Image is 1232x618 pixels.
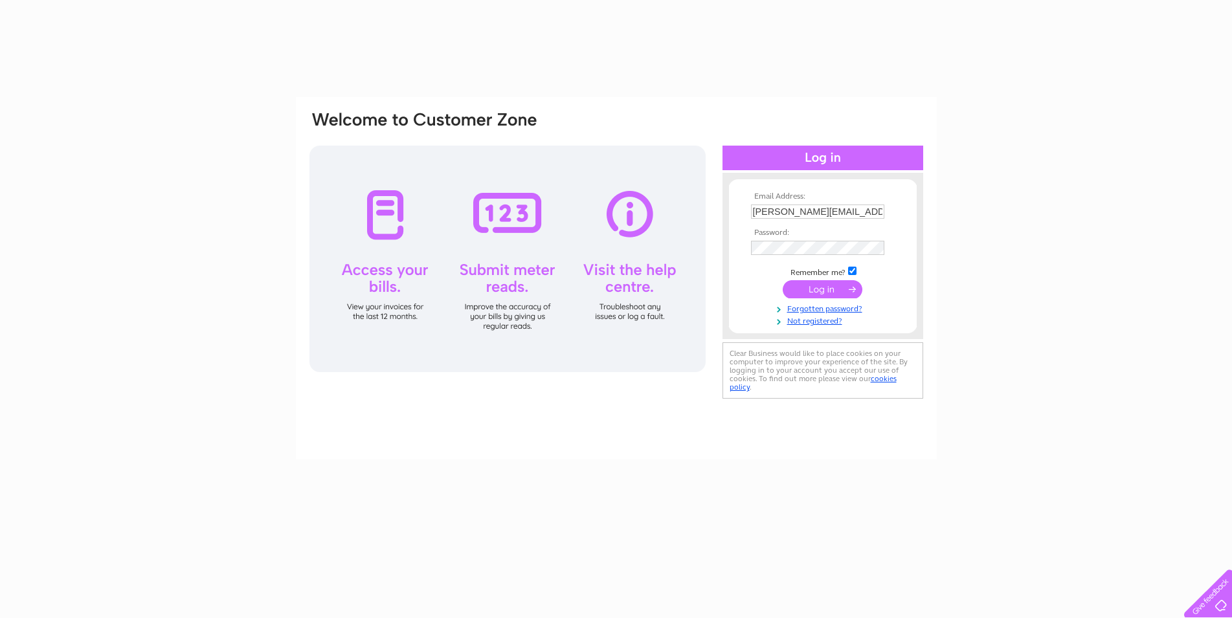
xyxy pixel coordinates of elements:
[722,342,923,399] div: Clear Business would like to place cookies on your computer to improve your experience of the sit...
[751,302,898,314] a: Forgotten password?
[783,280,862,298] input: Submit
[748,265,898,278] td: Remember me?
[751,314,898,326] a: Not registered?
[748,192,898,201] th: Email Address:
[748,228,898,237] th: Password:
[730,374,897,392] a: cookies policy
